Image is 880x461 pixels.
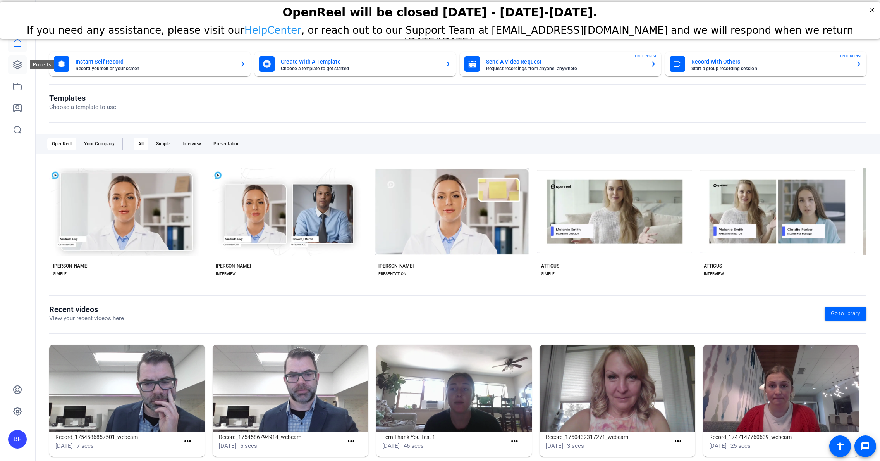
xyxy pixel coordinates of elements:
[219,432,343,442] h1: Record_1754586794914_webcam
[510,437,519,446] mat-icon: more_horiz
[79,138,119,150] div: Your Company
[460,52,661,76] button: Send A Video RequestRequest recordings from anyone, anywhereENTERPRISE
[546,442,563,449] span: [DATE]
[378,271,406,277] div: PRESENTATION
[709,442,727,449] span: [DATE]
[541,263,559,269] div: ATTICUS
[216,271,236,277] div: INTERVIEW
[53,263,88,269] div: [PERSON_NAME]
[53,271,67,277] div: SIMPLE
[831,309,860,318] span: Go to library
[49,52,251,76] button: Instant Self RecordRecord yourself or your screen
[8,430,27,449] div: BF
[567,442,584,449] span: 3 secs
[213,345,368,432] img: Record_1754586794914_webcam
[49,314,124,323] p: View your recent videos here
[382,442,400,449] span: [DATE]
[216,263,251,269] div: [PERSON_NAME]
[30,60,54,69] div: Projects
[77,442,94,449] span: 7 secs
[541,271,555,277] div: SIMPLE
[244,22,301,34] a: HelpCenter
[10,3,870,17] div: OpenReel will be closed [DATE] - [DATE]-[DATE].
[382,432,507,442] h1: Fern Thank You Test 1
[55,442,73,449] span: [DATE]
[709,432,834,442] h1: Record_1747147760639_webcam
[178,138,206,150] div: Interview
[219,442,236,449] span: [DATE]
[49,305,124,314] h1: Recent videos
[76,57,234,66] mat-card-title: Instant Self Record
[404,442,424,449] span: 46 secs
[378,263,414,269] div: [PERSON_NAME]
[486,66,644,71] mat-card-subtitle: Request recordings from anyone, anywhere
[546,432,670,442] h1: Record_1750432317271_webcam
[47,138,76,150] div: OpenReel
[49,103,116,112] p: Choose a template to use
[151,138,175,150] div: Simple
[861,442,870,451] mat-icon: message
[703,345,859,432] img: Record_1747147760639_webcam
[704,263,722,269] div: ATTICUS
[635,53,657,59] span: ENTERPRISE
[49,345,205,432] img: Record_1754586857501_webcam
[281,66,439,71] mat-card-subtitle: Choose a template to get started
[55,432,180,442] h1: Record_1754586857501_webcam
[183,437,192,446] mat-icon: more_horiz
[825,307,866,321] a: Go to library
[76,66,234,71] mat-card-subtitle: Record yourself or your screen
[840,53,863,59] span: ENTERPRISE
[376,345,532,432] img: Fern Thank You Test 1
[691,66,849,71] mat-card-subtitle: Start a group recording session
[134,138,148,150] div: All
[486,57,644,66] mat-card-title: Send A Video Request
[691,57,849,66] mat-card-title: Record With Others
[209,138,244,150] div: Presentation
[281,57,439,66] mat-card-title: Create With A Template
[240,442,257,449] span: 5 secs
[673,437,683,446] mat-icon: more_horiz
[835,442,845,451] mat-icon: accessibility
[27,22,853,46] span: If you need any assistance, please visit our , or reach out to our Support Team at [EMAIL_ADDRESS...
[254,52,456,76] button: Create With A TemplateChoose a template to get started
[540,345,695,432] img: Record_1750432317271_webcam
[346,437,356,446] mat-icon: more_horiz
[704,271,724,277] div: INTERVIEW
[49,93,116,103] h1: Templates
[665,52,866,76] button: Record With OthersStart a group recording sessionENTERPRISE
[730,442,751,449] span: 25 secs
